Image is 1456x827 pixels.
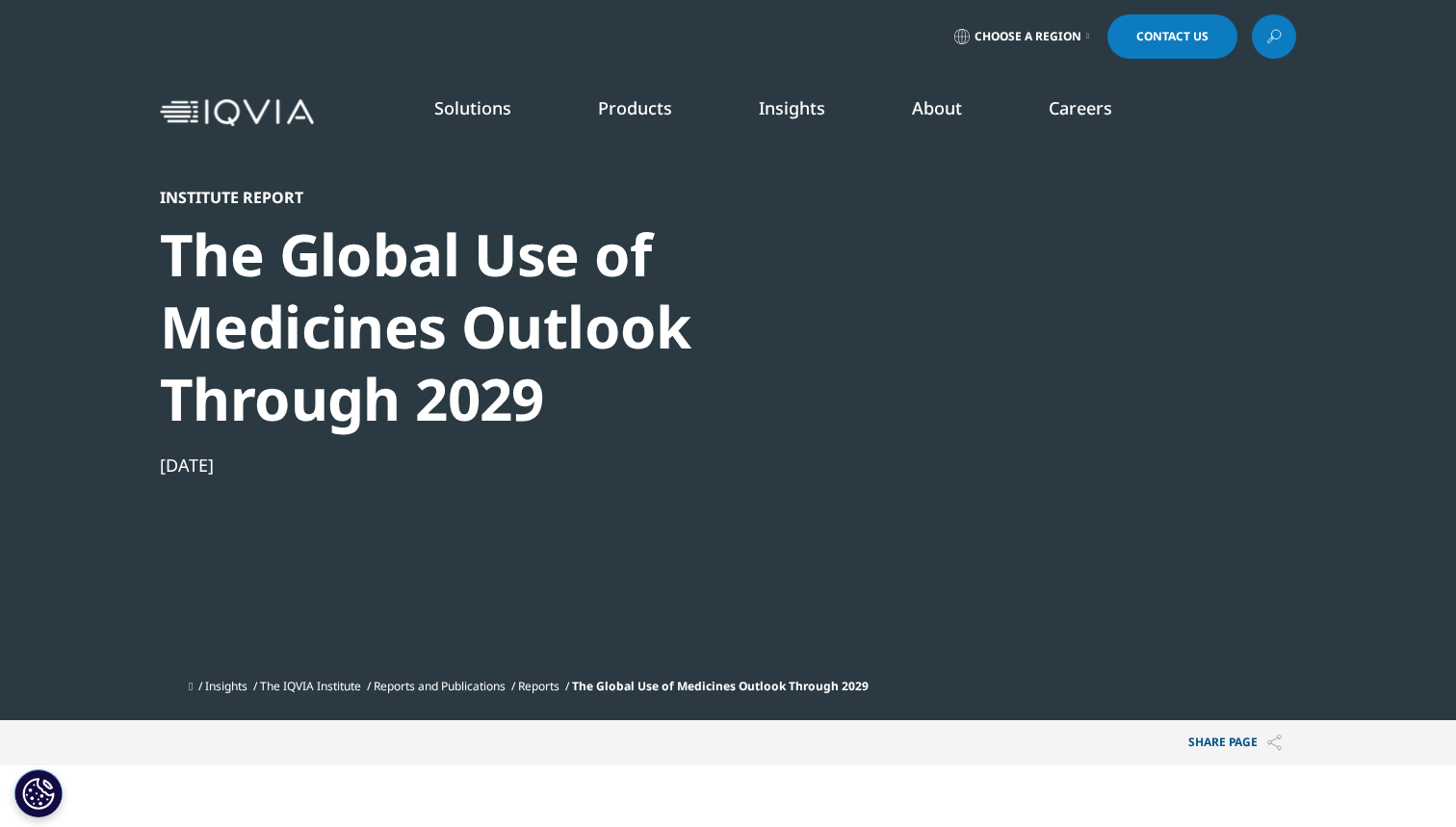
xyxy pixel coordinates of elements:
[260,678,361,694] a: The IQVIA Institute
[1267,735,1282,751] img: Share PAGE
[14,769,63,817] button: Cookies Settings
[598,96,672,119] a: Products
[160,99,314,127] img: IQVIA Healthcare Information Technology and Pharma Clinical Research Company
[1174,720,1296,765] p: Share PAGE
[1136,31,1209,42] span: Contact Us
[1107,14,1237,59] a: Contact Us
[1049,96,1112,119] a: Careers
[160,453,820,477] div: [DATE]
[434,96,511,119] a: Solutions
[322,67,1296,158] nav: Primary
[518,678,559,694] a: Reports
[160,219,820,435] div: The Global Use of Medicines Outlook Through 2029
[912,96,962,119] a: About
[975,29,1081,44] span: Choose a Region
[374,678,506,694] a: Reports and Publications
[572,678,869,694] span: The Global Use of Medicines Outlook Through 2029
[759,96,825,119] a: Insights
[160,188,820,207] div: Institute Report
[1174,720,1296,765] button: Share PAGEShare PAGE
[205,678,247,694] a: Insights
